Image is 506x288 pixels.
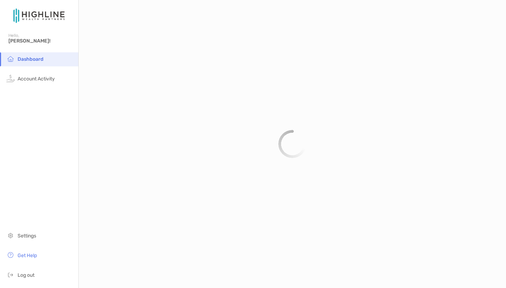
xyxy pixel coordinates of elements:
[8,3,70,28] img: Zoe Logo
[6,251,15,259] img: get-help icon
[18,253,37,258] span: Get Help
[18,272,34,278] span: Log out
[18,56,44,62] span: Dashboard
[6,231,15,240] img: settings icon
[8,38,74,44] span: [PERSON_NAME]!
[6,74,15,83] img: activity icon
[6,270,15,279] img: logout icon
[18,76,55,82] span: Account Activity
[6,54,15,63] img: household icon
[18,233,36,239] span: Settings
